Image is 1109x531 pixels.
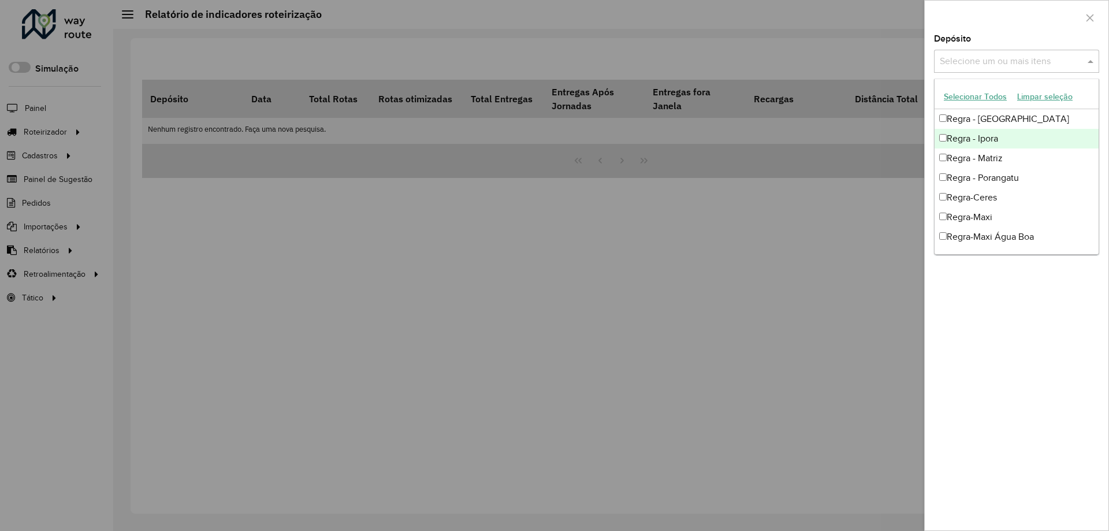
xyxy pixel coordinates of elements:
button: Limpar seleção [1012,88,1078,106]
div: Regra-Maxi [935,207,1099,227]
div: Regra - Porangatu [935,168,1099,188]
button: Selecionar Todos [939,88,1012,106]
div: Regra - Matriz [935,148,1099,168]
div: Regra - Ipora [935,129,1099,148]
div: Regra-Ceres [935,188,1099,207]
label: Depósito [934,32,971,46]
div: Regra - [GEOGRAPHIC_DATA] [935,109,1099,129]
div: Regra-Maxi Água Boa [935,227,1099,247]
ng-dropdown-panel: Options list [934,79,1099,255]
div: Regra-Uruaçú [935,247,1099,266]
